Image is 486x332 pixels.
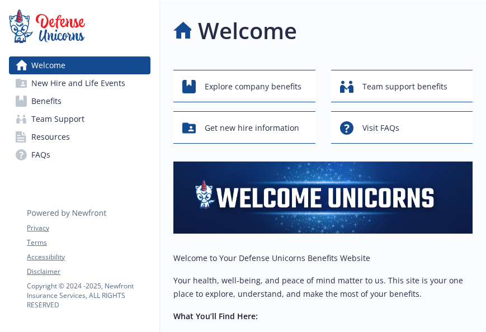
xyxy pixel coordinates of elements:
span: FAQs [31,146,50,164]
a: Disclaimer [27,267,150,277]
p: Welcome to Your Defense Unicorns Benefits Website [173,252,473,265]
a: Privacy [27,223,150,233]
button: Explore company benefits [173,70,315,102]
a: Benefits [9,92,150,110]
button: Team support benefits [331,70,473,102]
span: New Hire and Life Events [31,74,125,92]
p: Copyright © 2024 - 2025 , Newfront Insurance Services, ALL RIGHTS RESERVED [27,281,150,310]
a: Welcome [9,56,150,74]
span: Resources [31,128,70,146]
a: Team Support [9,110,150,128]
strong: What You’ll Find Here: [173,311,258,321]
span: Team support benefits [362,76,447,97]
a: Resources [9,128,150,146]
button: Visit FAQs [331,111,473,144]
a: Accessibility [27,252,150,262]
a: Terms [27,238,150,248]
a: FAQs [9,146,150,164]
span: Team Support [31,110,84,128]
h1: Welcome [198,14,297,48]
a: New Hire and Life Events [9,74,150,92]
span: Get new hire information [205,117,299,139]
img: overview page banner [173,162,473,234]
span: Welcome [31,56,65,74]
span: Explore company benefits [205,76,301,97]
span: Visit FAQs [362,117,399,139]
span: Benefits [31,92,62,110]
p: Your health, well‑being, and peace of mind matter to us. This site is your one place to explore, ... [173,274,473,301]
button: Get new hire information [173,111,315,144]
